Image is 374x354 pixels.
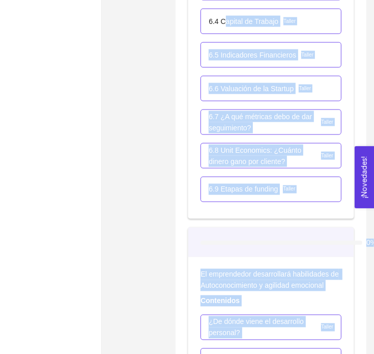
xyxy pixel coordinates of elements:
[200,270,340,290] span: El emprendedor desarrollará habilidades de Autoconocimiento y agilidad emocional
[283,185,295,194] span: Taller
[209,316,316,339] p: ¿De dónde viene el desarrollo personal?
[209,111,316,133] p: 6.7 ¿A qué métricas debo de dar seguimiento?
[321,152,333,160] span: Taller
[321,118,333,126] span: Taller
[200,297,240,305] strong: Contenidos
[283,17,296,25] span: Taller
[209,49,296,61] p: 6.5 Indicadores Financieros
[355,146,374,208] button: Open Feedback Widget
[299,85,311,93] span: Taller
[301,51,313,59] span: Taller
[209,16,278,27] p: 6.4 Capital de Trabajo
[209,184,278,195] p: 6.9 Etapas de funding
[209,83,294,94] p: 6.6 Valuación de la Startup
[209,145,316,167] p: 6.8 Unit Economics: ¿Cuánto dinero gano por cliente?
[321,323,333,332] span: Taller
